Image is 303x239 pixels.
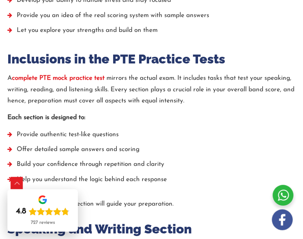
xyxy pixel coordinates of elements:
h2: Speaking and Writing Section [7,221,296,237]
h2: Inclusions in the PTE Practice Tests [7,51,296,67]
p: Let’s explore how each section will guide your preparation. [7,199,296,210]
li: Let you explore your strengths and build on them [7,25,296,40]
li: Provide you an idea of the real scoring system with sample answers [7,10,296,25]
img: white-facebook.png [272,209,293,230]
div: 4.8 [16,206,26,217]
li: Help you understand the logic behind each response [7,174,296,189]
strong: Each section is designed to: [7,114,85,121]
strong: complete PTE mock practice test [12,75,105,81]
a: complete PTE mock practice test [12,75,106,81]
div: Rating: 4.8 out of 5 [16,206,69,217]
li: Build your confidence through repetition and clarity [7,159,296,174]
div: 727 reviews [31,220,55,226]
p: A mirrors the actual exam. It includes tasks that test your speaking, writing, reading, and liste... [7,73,296,107]
li: Offer detailed sample answers and scoring [7,144,296,159]
li: Provide authentic test-like questions [7,129,296,144]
